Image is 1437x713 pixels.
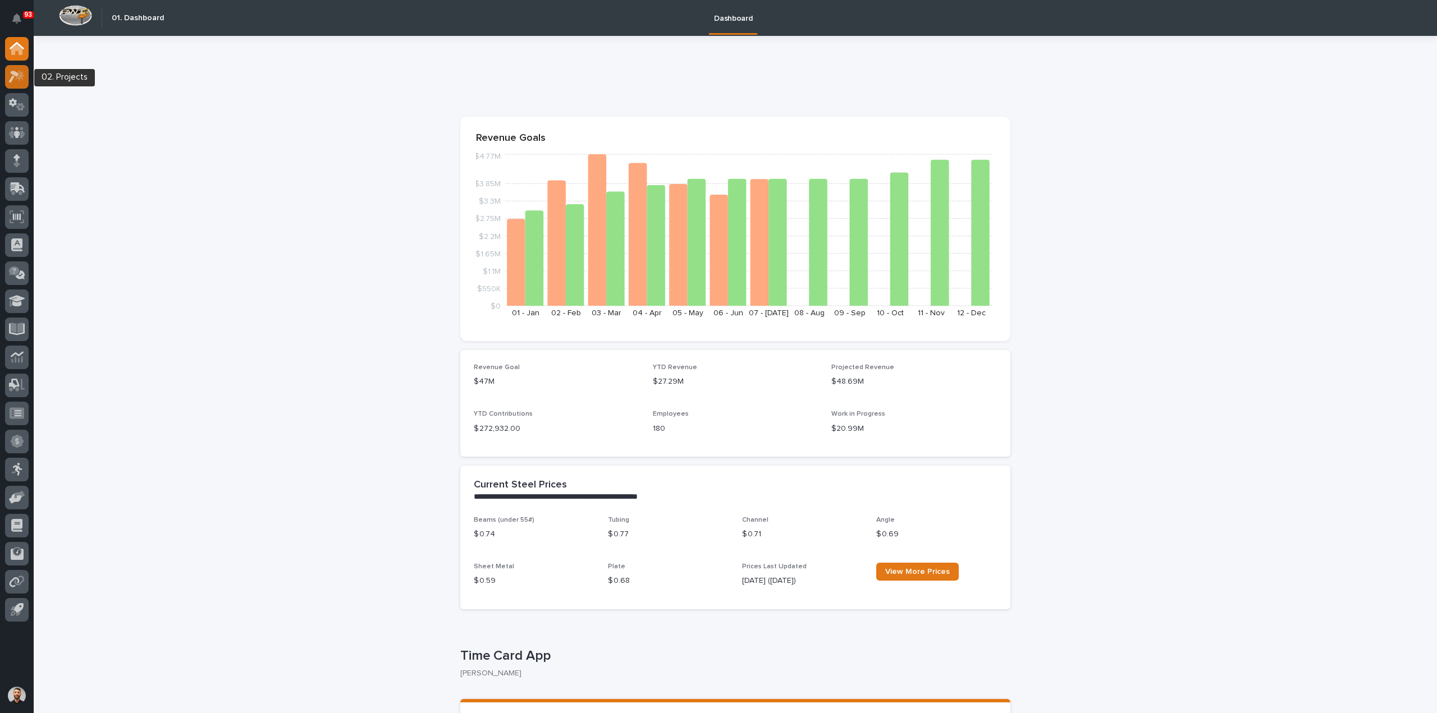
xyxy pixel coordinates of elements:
span: Channel [742,517,768,523]
button: Notifications [5,7,29,30]
span: YTD Contributions [474,411,533,417]
text: 01 - Jan [512,309,539,317]
span: YTD Revenue [653,364,697,371]
p: $48.69M [831,376,997,388]
text: 03 - Mar [592,309,621,317]
p: $27.29M [653,376,818,388]
text: 07 - [DATE] [749,309,789,317]
p: $ 0.69 [876,528,997,540]
span: Beams (under 55#) [474,517,534,523]
text: 10 - Oct [877,309,904,317]
p: $ 0.77 [608,528,729,540]
p: $ 272,932.00 [474,423,639,435]
text: 11 - Nov [918,309,945,317]
tspan: $2.75M [475,215,501,223]
span: Plate [608,563,625,570]
text: 09 - Sep [834,309,866,317]
text: 05 - May [672,309,703,317]
span: Revenue Goal [474,364,520,371]
text: 06 - Jun [713,309,743,317]
span: Work in Progress [831,411,885,417]
tspan: $1.1M [483,267,501,275]
tspan: $3.85M [474,180,501,188]
a: View More Prices [876,563,959,581]
button: users-avatar [5,684,29,707]
text: 02 - Feb [551,309,581,317]
span: Sheet Metal [474,563,514,570]
tspan: $2.2M [479,232,501,240]
text: 12 - Dec [957,309,986,317]
img: Workspace Logo [59,5,92,26]
p: Time Card App [460,648,1006,664]
p: Revenue Goals [476,132,995,145]
p: $ 0.59 [474,575,594,587]
p: $ 0.74 [474,528,594,540]
h2: Current Steel Prices [474,479,567,491]
p: $47M [474,376,639,388]
span: Prices Last Updated [742,563,807,570]
p: $ 0.71 [742,528,863,540]
tspan: $4.77M [474,153,501,160]
div: Notifications93 [14,13,29,31]
tspan: $3.3M [479,197,501,205]
p: [DATE] ([DATE]) [742,575,863,587]
tspan: $550K [477,284,501,292]
span: Angle [876,517,895,523]
p: 180 [653,423,818,435]
span: Tubing [608,517,629,523]
tspan: $0 [491,302,501,310]
text: 04 - Apr [633,309,662,317]
span: Employees [653,411,689,417]
p: [PERSON_NAME] [460,669,1001,678]
p: $ 0.68 [608,575,729,587]
tspan: $1.65M [475,250,501,257]
p: $20.99M [831,423,997,435]
h2: 01. Dashboard [112,13,164,23]
span: View More Prices [885,568,950,576]
span: Projected Revenue [831,364,894,371]
text: 08 - Aug [794,309,825,317]
p: 93 [25,11,32,19]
